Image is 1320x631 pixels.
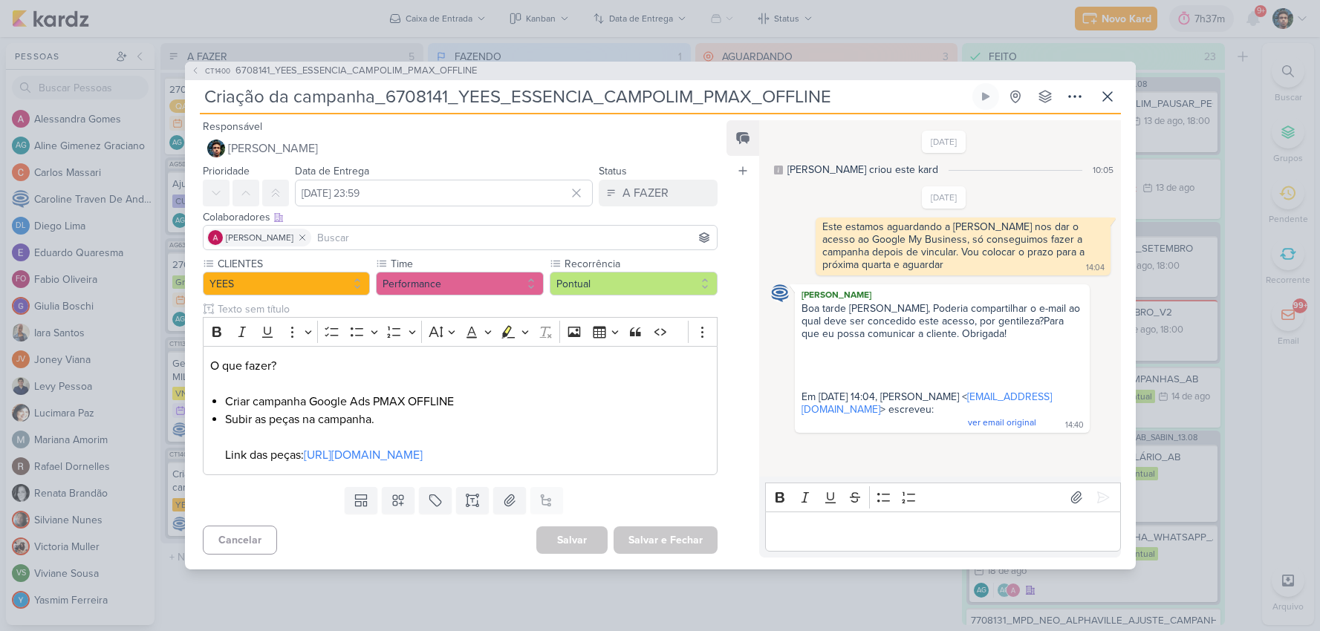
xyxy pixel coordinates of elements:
[304,448,423,462] a: [URL][DOMAIN_NAME]
[203,209,718,225] div: Colaboradores
[802,390,1052,416] a: [EMAIL_ADDRESS][DOMAIN_NAME]
[314,229,715,246] input: Buscar
[968,417,1036,428] span: ver email original
[203,135,718,162] button: [PERSON_NAME]
[235,64,477,79] span: 6708141_YEES_ESSENCIA_CAMPOLIM_PMAX_OFFLINE
[1093,163,1113,177] div: 10:05
[225,393,709,411] li: Criar campanha Google Ads PMAX OFFLINE
[376,272,544,295] button: Performance
[765,483,1120,511] div: Editor toolbar
[226,231,293,244] span: [PERSON_NAME]
[1086,262,1105,274] div: 14:04
[622,184,669,202] div: A FAZER
[203,165,250,177] label: Prioridade
[210,357,709,393] p: O que fazer?
[550,272,718,295] button: Pontual
[191,64,477,79] button: CT1400 6708141_YEES_ESSENCIA_CAMPOLIM_PMAX_OFFLINE
[295,165,369,177] label: Data de Entrega
[215,301,718,317] input: Texto sem título
[787,162,938,177] div: [PERSON_NAME] criou este kard
[203,272,371,295] button: YEES
[771,284,789,302] img: Caroline Traven De Andrade
[822,220,1087,271] div: Este estamos aguardando a [PERSON_NAME] nos dar o acesso ao Google My Business, só conseguimos fa...
[563,256,718,272] label: Recorrência
[389,256,544,272] label: Time
[798,287,1086,302] div: [PERSON_NAME]
[203,346,718,476] div: Editor editing area: main
[295,180,594,206] input: Select a date
[203,65,233,76] span: CT1400
[203,120,262,133] label: Responsável
[200,83,969,110] input: Kard Sem Título
[802,302,1083,428] span: Boa tarde [PERSON_NAME], Poderia compartilhar o e-mail ao qual deve ser concedido este acesso, po...
[228,140,318,157] span: [PERSON_NAME]
[208,230,223,245] img: Alessandra Gomes
[765,511,1120,552] div: Editor editing area: main
[203,526,277,555] button: Cancelar
[216,256,371,272] label: CLIENTES
[1065,419,1084,431] div: 14:40
[599,165,627,177] label: Status
[225,411,709,464] li: Subir as peças na campanha. Link das peças:
[599,180,718,206] button: A FAZER
[207,140,225,157] img: Nelito Junior
[980,91,992,102] div: Ligar relógio
[203,317,718,346] div: Editor toolbar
